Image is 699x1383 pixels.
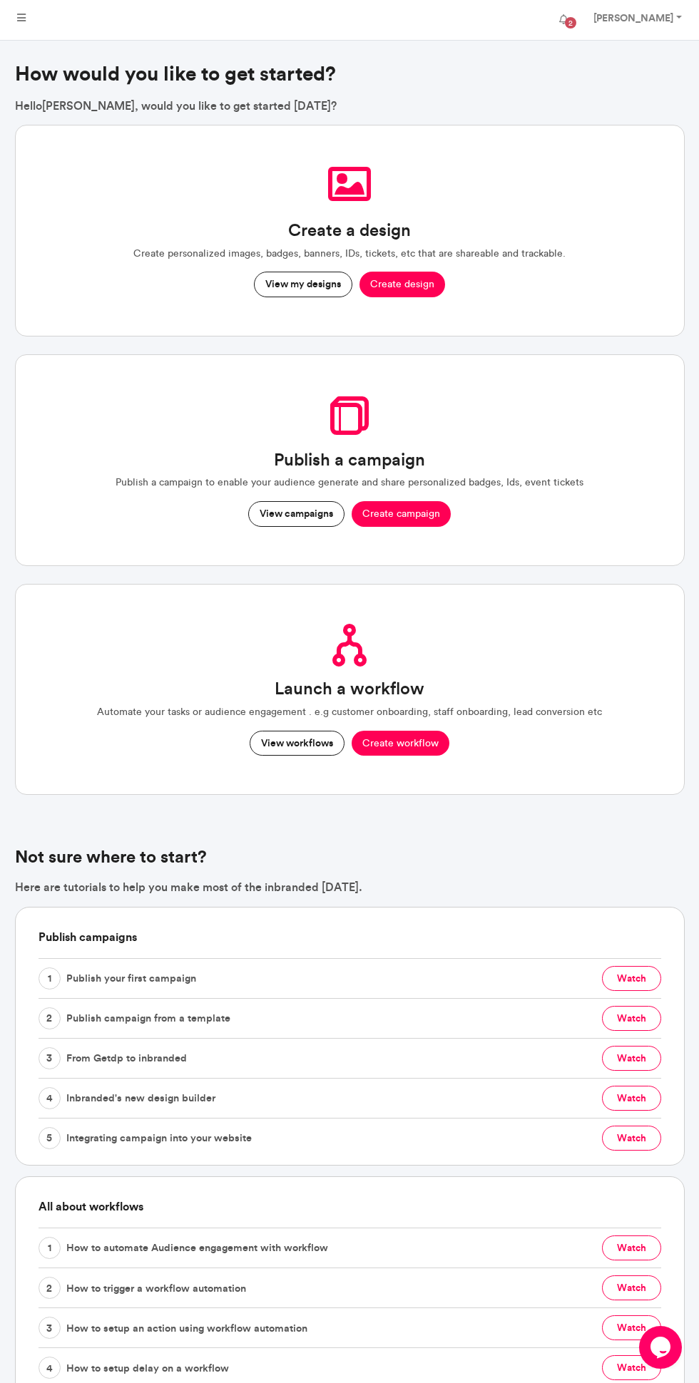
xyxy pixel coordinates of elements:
[254,272,352,297] button: View my designs
[602,1006,661,1031] button: watch
[66,1357,229,1379] span: How to setup delay on a workflow
[39,1127,61,1149] span: 5
[579,6,693,34] a: [PERSON_NAME]
[602,1235,661,1260] button: watch
[275,679,424,699] h3: Launch a workflow
[602,1315,661,1340] button: watch
[39,967,61,989] span: 1
[66,1317,307,1339] span: How to setup an action using workflow automation
[66,1237,328,1259] span: How to automate Audience engagement with workflow
[66,1047,187,1069] span: From Getdp to inbranded
[66,1127,252,1149] span: Integrating campaign into your website
[66,1277,246,1299] span: How to trigger a workflow automation
[602,1086,661,1111] button: watch
[39,1237,61,1259] span: 1
[15,879,685,895] p: Here are tutorials to help you make most of the inbranded [DATE].
[39,1007,61,1029] span: 2
[602,1126,661,1151] button: watch
[250,731,345,756] button: View workflows
[639,1326,685,1369] iframe: chat widget
[39,1177,661,1228] h6: All about workflows
[602,1275,661,1300] button: watch
[133,247,566,261] p: Create personalized images, badges, banners, IDs, tickets, etc that are shareable and trackable.
[288,220,411,241] h3: Create a design
[593,11,673,24] strong: [PERSON_NAME]
[39,1357,61,1379] span: 4
[548,6,579,34] button: 2
[39,1277,61,1299] span: 2
[15,847,685,868] h4: Not sure where to start?
[66,967,196,989] span: Publish your first campaign
[602,1355,661,1380] button: watch
[602,966,661,991] button: watch
[39,1047,61,1069] span: 3
[352,501,451,527] button: Create campaign
[66,1007,230,1029] span: Publish campaign from a template
[15,98,685,113] p: Hello [PERSON_NAME] , would you like to get started [DATE]?
[602,1046,661,1071] button: watch
[248,501,345,527] button: View campaigns
[39,1087,61,1109] span: 4
[565,17,576,29] span: 2
[15,62,685,86] h3: How would you like to get started?
[66,1087,215,1109] span: Inbranded's new design builder
[39,1317,61,1339] span: 3
[359,272,445,297] button: Create design
[352,731,449,756] button: Create workflow
[116,475,583,490] p: Publish a campaign to enable your audience generate and share personalized badges, Ids, event tic...
[39,908,661,958] h6: Publish campaigns
[97,705,602,719] p: Automate your tasks or audience engagement . e.g customer onboarding, staff onboarding, lead conv...
[274,450,425,471] h3: Publish a campaign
